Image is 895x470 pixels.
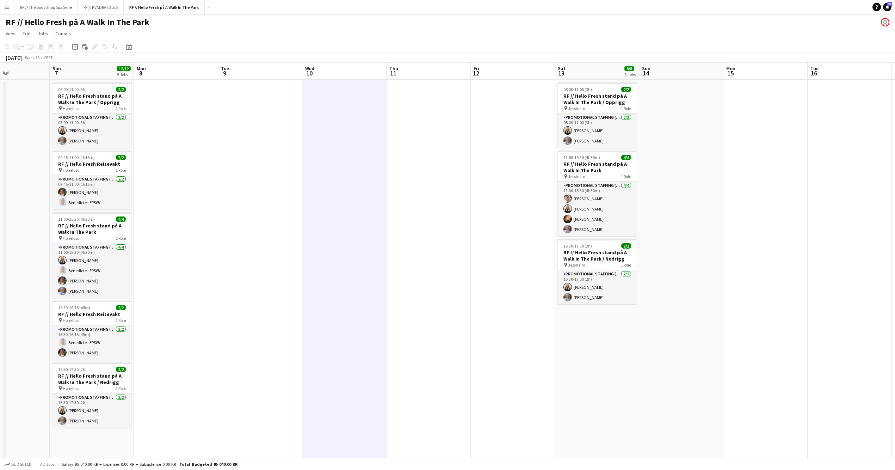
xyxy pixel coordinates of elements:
[23,30,31,37] span: Edit
[883,3,891,11] a: 37
[78,0,124,14] button: RF // KVADRAT 2025
[179,462,237,467] span: Total Budgeted 95 040.00 KR
[4,460,33,468] button: Budgeted
[14,0,78,14] button: RF // The Body Shop Spa Serie
[20,29,33,38] a: Edit
[881,18,889,26] app-user-avatar: Marit Holvik
[39,462,56,467] span: All jobs
[887,2,892,6] span: 37
[6,54,22,61] div: [DATE]
[6,30,16,37] span: View
[35,29,51,38] a: Jobs
[62,462,237,467] div: Salary 95 040.00 KR + Expenses 0.00 KR + Subsistence 0.00 KR =
[3,29,18,38] a: View
[23,55,41,60] span: Week 36
[55,30,71,37] span: Comms
[11,462,32,467] span: Budgeted
[44,55,53,60] div: CEST
[38,30,48,37] span: Jobs
[124,0,205,14] button: RF // Hello Fresh på A Walk In The Park
[6,17,149,28] h1: RF // Hello Fresh på A Walk In The Park
[53,29,74,38] a: Comms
